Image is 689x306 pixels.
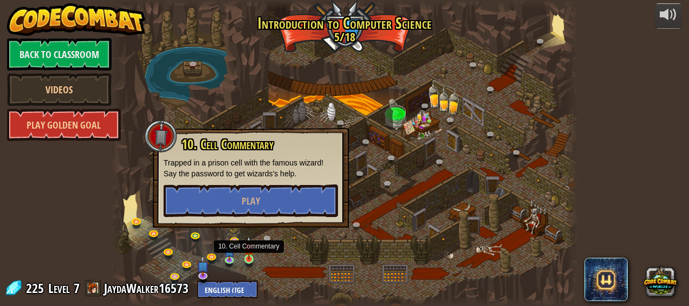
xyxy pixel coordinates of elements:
[197,256,209,277] img: level-banner-unstarted-subscriber.png
[655,3,682,29] button: Adjust volume
[48,279,70,297] span: Level
[181,135,274,154] span: 10. Cell Commentary
[7,3,146,36] img: CodeCombat - Learn how to code by playing a game
[164,157,338,179] p: Trapped in a prison cell with the famous wizard! Say the password to get wizards's help.
[7,38,112,71] a: Back to Classroom
[104,279,192,297] a: JaydaWalker16573
[242,194,260,208] span: Play
[26,279,47,297] span: 225
[164,184,338,217] button: Play
[7,73,112,106] a: Videos
[74,279,80,297] span: 7
[224,243,235,261] img: level-banner-unstarted-subscriber.png
[7,109,121,141] a: Play Golden Goal
[244,236,254,260] img: level-banner-unstarted.png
